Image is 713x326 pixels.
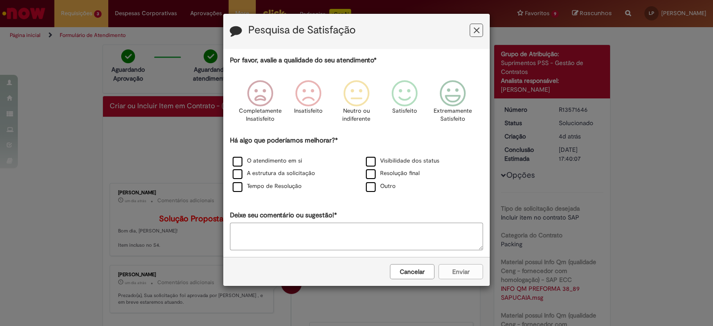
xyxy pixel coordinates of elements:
p: Completamente Insatisfeito [239,107,282,123]
label: Resolução final [366,169,420,178]
label: Visibilidade dos status [366,157,439,165]
label: Outro [366,182,396,191]
p: Insatisfeito [294,107,323,115]
div: Há algo que poderíamos melhorar?* [230,136,483,193]
div: Insatisfeito [286,73,331,134]
label: O atendimento em si [233,157,302,165]
div: Completamente Insatisfeito [237,73,283,134]
p: Extremamente Satisfeito [434,107,472,123]
label: Deixe seu comentário ou sugestão!* [230,211,337,220]
label: A estrutura da solicitação [233,169,315,178]
div: Satisfeito [382,73,427,134]
p: Neutro ou indiferente [340,107,373,123]
button: Cancelar [390,264,434,279]
label: Tempo de Resolução [233,182,302,191]
p: Satisfeito [392,107,417,115]
label: Por favor, avalie a qualidade do seu atendimento* [230,56,377,65]
div: Extremamente Satisfeito [430,73,475,134]
div: Neutro ou indiferente [334,73,379,134]
label: Pesquisa de Satisfação [248,24,356,36]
